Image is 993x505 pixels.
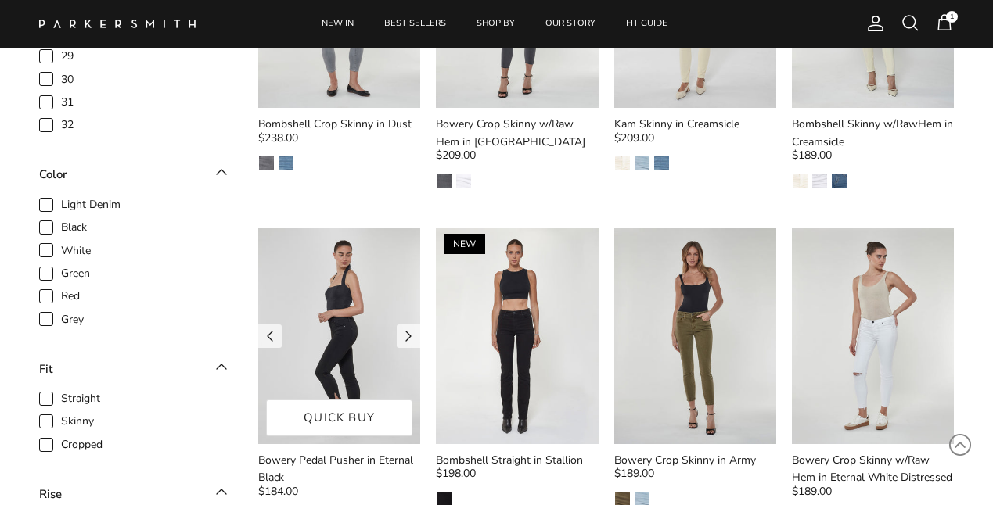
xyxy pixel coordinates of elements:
[436,173,452,189] a: Carbon
[397,324,420,348] a: Next
[61,243,91,259] span: White
[436,147,476,164] span: $209.00
[860,14,885,33] a: Account
[39,357,227,390] toggle-target: Fit
[258,452,420,487] div: Bowery Pedal Pusher in Eternal Black
[614,452,776,469] div: Bowery Crop Skinny in Army
[61,414,94,429] span: Skinny
[792,116,954,151] div: Bombshell Skinny w/RawHem in Creamsicle
[61,117,74,133] span: 32
[614,155,631,171] a: Creamsickle
[634,155,650,171] a: Malibu Destroy
[653,155,670,171] a: Laguna
[811,173,828,189] a: Eternal White
[614,116,776,171] a: Kam Skinny in Creamsicle $209.00 CreamsickleMalibu DestroyLaguna
[946,11,958,23] span: 1
[61,48,74,64] span: 29
[654,156,669,170] img: Laguna
[259,156,274,170] img: Dust
[935,13,954,34] a: 1
[61,266,90,281] span: Green
[258,130,298,147] span: $238.00
[436,116,598,151] div: Bowery Crop Skinny w/Raw Hem in [GEOGRAPHIC_DATA]
[39,20,196,28] img: Parker Smith
[278,155,294,171] a: Laguna
[812,174,827,188] img: Eternal White
[436,465,476,482] span: $198.00
[948,433,972,457] svg: Scroll to Top
[792,452,954,487] div: Bowery Crop Skinny w/Raw Hem in Eternal White Distressed
[258,324,282,348] a: Previous
[266,399,412,436] a: Quick buy
[455,173,472,189] a: Eternal White Destroy
[614,465,654,482] span: $189.00
[635,156,649,170] img: Malibu Destroy
[61,288,80,304] span: Red
[792,116,954,188] a: Bombshell Skinny w/RawHem in Creamsicle $189.00 CreamsickleEternal WhiteJagger
[436,116,598,188] a: Bowery Crop Skinny w/Raw Hem in [GEOGRAPHIC_DATA] $209.00 CarbonEternal White Destroy
[831,173,847,189] a: Jagger
[792,173,808,189] a: Creamsickle
[61,197,121,213] span: Light Denim
[258,155,275,171] a: Dust
[61,312,84,328] span: Grey
[61,72,74,88] span: 30
[792,483,832,500] span: $189.00
[39,485,62,503] div: Rise
[792,147,832,164] span: $189.00
[279,156,293,170] img: Laguna
[456,174,471,188] img: Eternal White Destroy
[832,174,847,188] img: Jagger
[61,437,103,453] span: Cropped
[61,220,87,235] span: Black
[614,130,654,147] span: $209.00
[615,156,630,170] img: Creamsickle
[258,116,420,133] div: Bombshell Crop Skinny in Dust
[13,446,160,492] iframe: Sign Up via Text for Offers
[793,174,808,188] img: Creamsickle
[436,452,598,469] div: Bombshell Straight in Stallion
[39,360,52,378] div: Fit
[437,174,452,188] img: Carbon
[614,116,776,133] div: Kam Skinny in Creamsicle
[39,165,67,184] div: Color
[61,95,74,110] span: 31
[61,391,100,407] span: Straight
[258,116,420,171] a: Bombshell Crop Skinny in Dust $238.00 DustLaguna
[258,483,298,500] span: $184.00
[39,163,227,195] toggle-target: Color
